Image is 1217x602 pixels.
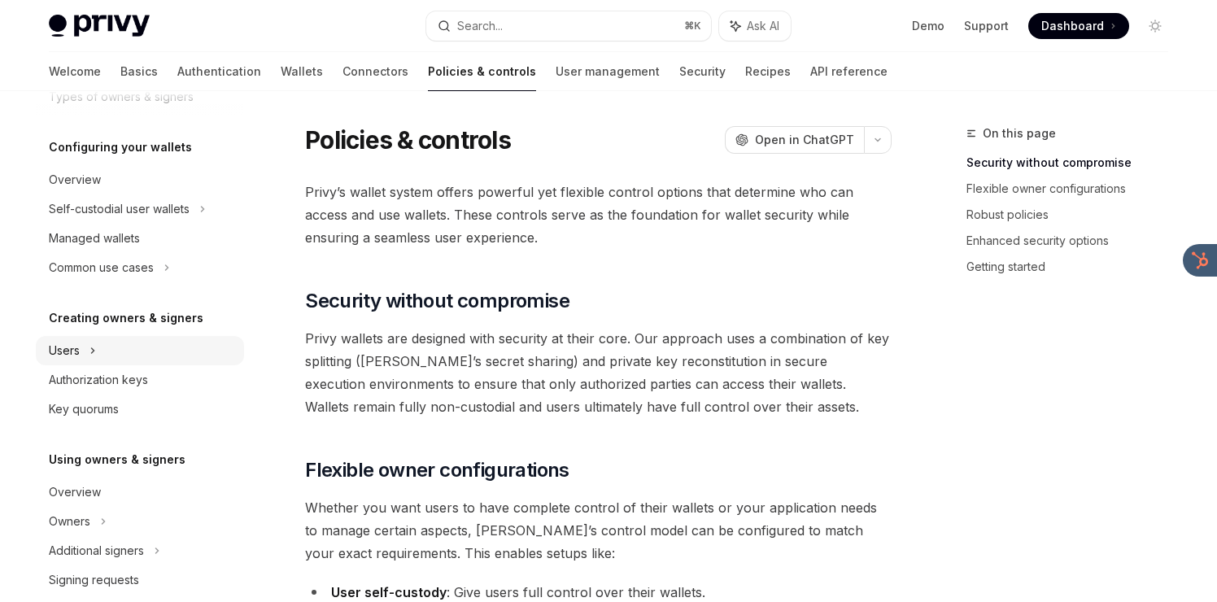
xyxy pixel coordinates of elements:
div: Overview [49,482,101,502]
a: Security without compromise [966,150,1181,176]
h5: Using owners & signers [49,450,185,469]
button: Toggle dark mode [1142,13,1168,39]
a: Connectors [342,52,408,91]
div: Users [49,341,80,360]
a: Security [679,52,726,91]
a: Enhanced security options [966,228,1181,254]
div: Self-custodial user wallets [49,199,190,219]
span: Whether you want users to have complete control of their wallets or your application needs to man... [305,496,892,565]
div: Additional signers [49,541,144,561]
a: Signing requests [36,565,244,595]
span: Dashboard [1041,18,1104,34]
a: Demo [912,18,944,34]
h5: Creating owners & signers [49,308,203,328]
a: Overview [36,165,244,194]
a: Authentication [177,52,261,91]
div: Common use cases [49,258,154,277]
a: Robust policies [966,202,1181,228]
span: Open in ChatGPT [755,132,854,148]
a: Welcome [49,52,101,91]
div: Signing requests [49,570,139,590]
h1: Policies & controls [305,125,511,155]
span: Security without compromise [305,288,569,314]
a: User management [556,52,660,91]
div: Search... [457,16,503,36]
a: Getting started [966,254,1181,280]
span: On this page [983,124,1056,143]
strong: User self-custody [331,584,447,600]
button: Open in ChatGPT [725,126,864,154]
button: Ask AI [719,11,791,41]
a: Dashboard [1028,13,1129,39]
a: Flexible owner configurations [966,176,1181,202]
div: Overview [49,170,101,190]
a: Policies & controls [428,52,536,91]
span: ⌘ K [684,20,701,33]
div: Owners [49,512,90,531]
a: API reference [810,52,888,91]
button: Search...⌘K [426,11,711,41]
a: Authorization keys [36,365,244,395]
a: Wallets [281,52,323,91]
a: Overview [36,478,244,507]
span: Privy’s wallet system offers powerful yet flexible control options that determine who can access ... [305,181,892,249]
span: Privy wallets are designed with security at their core. Our approach uses a combination of key sp... [305,327,892,418]
a: Support [964,18,1009,34]
span: Ask AI [747,18,779,34]
img: light logo [49,15,150,37]
div: Key quorums [49,399,119,419]
a: Recipes [745,52,791,91]
span: Flexible owner configurations [305,457,569,483]
a: Managed wallets [36,224,244,253]
div: Managed wallets [49,229,140,248]
h5: Configuring your wallets [49,137,192,157]
a: Basics [120,52,158,91]
div: Authorization keys [49,370,148,390]
a: Key quorums [36,395,244,424]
